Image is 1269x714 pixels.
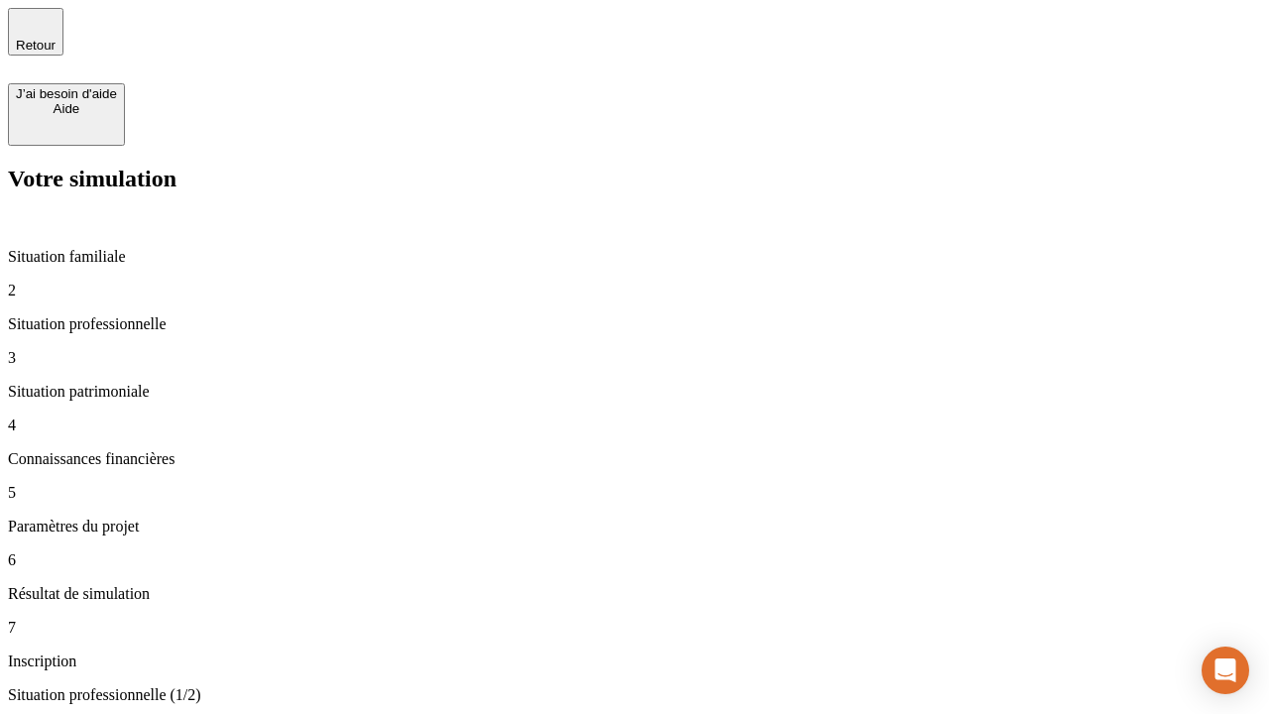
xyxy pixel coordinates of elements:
h2: Votre simulation [8,166,1261,192]
p: Résultat de simulation [8,585,1261,603]
div: J’ai besoin d'aide [16,86,117,101]
p: Situation professionnelle (1/2) [8,686,1261,704]
span: Retour [16,38,56,53]
p: Situation professionnelle [8,315,1261,333]
p: 5 [8,484,1261,502]
p: Connaissances financières [8,450,1261,468]
p: 4 [8,416,1261,434]
p: 2 [8,282,1261,299]
p: 6 [8,551,1261,569]
button: Retour [8,8,63,56]
p: 7 [8,619,1261,637]
button: J’ai besoin d'aideAide [8,83,125,146]
div: Aide [16,101,117,116]
p: Paramètres du projet [8,518,1261,535]
p: Inscription [8,653,1261,670]
p: Situation patrimoniale [8,383,1261,401]
p: Situation familiale [8,248,1261,266]
div: Open Intercom Messenger [1202,647,1249,694]
p: 3 [8,349,1261,367]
